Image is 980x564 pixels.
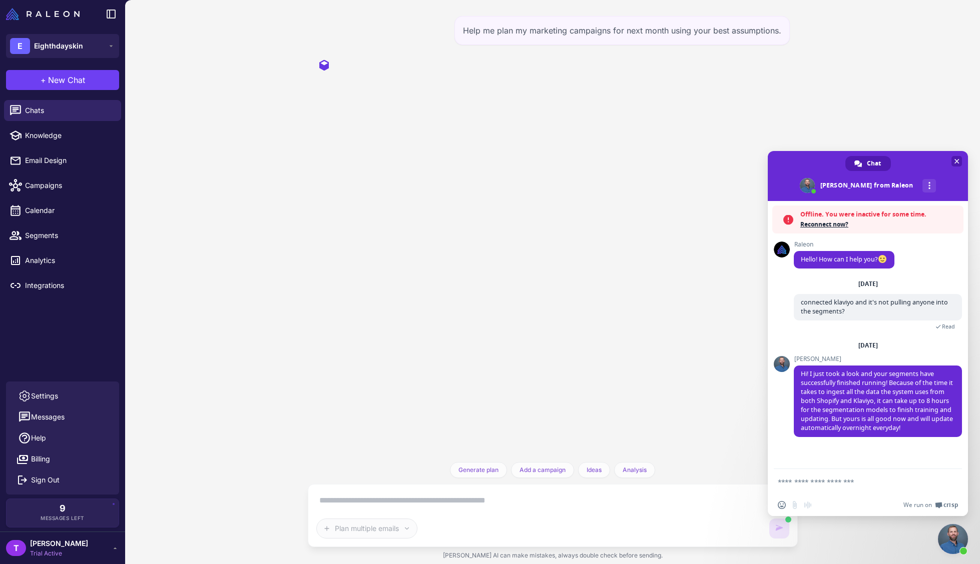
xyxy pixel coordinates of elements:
span: [PERSON_NAME] [30,538,88,549]
span: AI is generating content. You can still type but cannot send yet. [785,516,791,522]
span: Crisp [943,501,958,509]
span: Analytics [25,255,113,266]
span: Trial Active [30,549,88,558]
div: E [10,38,30,54]
div: Close chat [938,524,968,554]
span: Sign Out [31,474,60,485]
button: +New Chat [6,70,119,90]
a: Email Design [4,150,121,171]
a: We run onCrisp [903,501,958,509]
span: New Chat [48,74,85,86]
span: Messages Left [41,514,85,522]
a: Campaigns [4,175,121,196]
span: We run on [903,501,932,509]
span: Hello! How can I help you? [801,255,887,263]
span: Help [31,432,46,443]
span: Messages [31,411,65,422]
a: Segments [4,225,121,246]
div: [PERSON_NAME] AI can make mistakes, always double check before sending. [308,547,798,564]
button: AI is generating content. You can keep typing but cannot send until it completes. [769,518,789,538]
a: Help [10,427,115,448]
span: Ideas [587,465,602,474]
span: Settings [31,390,58,401]
span: Offline. You were inactive for some time. [800,209,958,219]
span: Billing [31,453,50,464]
span: Read [942,323,955,330]
button: Sign Out [10,469,115,490]
div: Help me plan my marketing campaigns for next month using your best assumptions. [454,16,790,45]
span: Calendar [25,205,113,216]
button: Messages [10,406,115,427]
span: Reconnect now? [800,219,958,229]
button: Generate plan [450,462,507,478]
button: Add a campaign [511,462,574,478]
span: Chat [867,156,881,171]
button: Analysis [614,462,655,478]
a: Analytics [4,250,121,271]
span: Analysis [623,465,647,474]
a: Knowledge [4,125,121,146]
span: [PERSON_NAME] [794,355,962,362]
span: Campaigns [25,180,113,191]
button: EEighthdayskin [6,34,119,58]
span: Integrations [25,280,113,291]
span: Knowledge [25,130,113,141]
img: Raleon Logo [6,8,80,20]
div: [DATE] [858,342,878,348]
span: Generate plan [458,465,499,474]
span: 9 [60,504,66,513]
a: Raleon Logo [6,8,84,20]
span: Email Design [25,155,113,166]
span: connected klaviyo and it's not pulling anyone into the segments? [801,298,948,315]
span: Add a campaign [520,465,566,474]
a: Integrations [4,275,121,296]
span: Close chat [951,156,962,166]
span: Eighthdayskin [34,40,83,51]
button: Plan multiple emails [316,518,417,538]
span: Segments [25,230,113,241]
div: [DATE] [858,281,878,287]
a: Calendar [4,200,121,221]
button: Ideas [578,462,610,478]
div: Chat [845,156,891,171]
textarea: Compose your message... [778,477,936,486]
span: Raleon [794,241,894,248]
a: Chats [4,100,121,121]
span: Hi! I just took a look and your segments have successfully finished running! Because of the time ... [801,369,953,432]
span: Chats [25,105,113,116]
div: More channels [922,179,936,192]
div: T [6,540,26,556]
span: Insert an emoji [778,501,786,509]
span: + [41,74,46,86]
